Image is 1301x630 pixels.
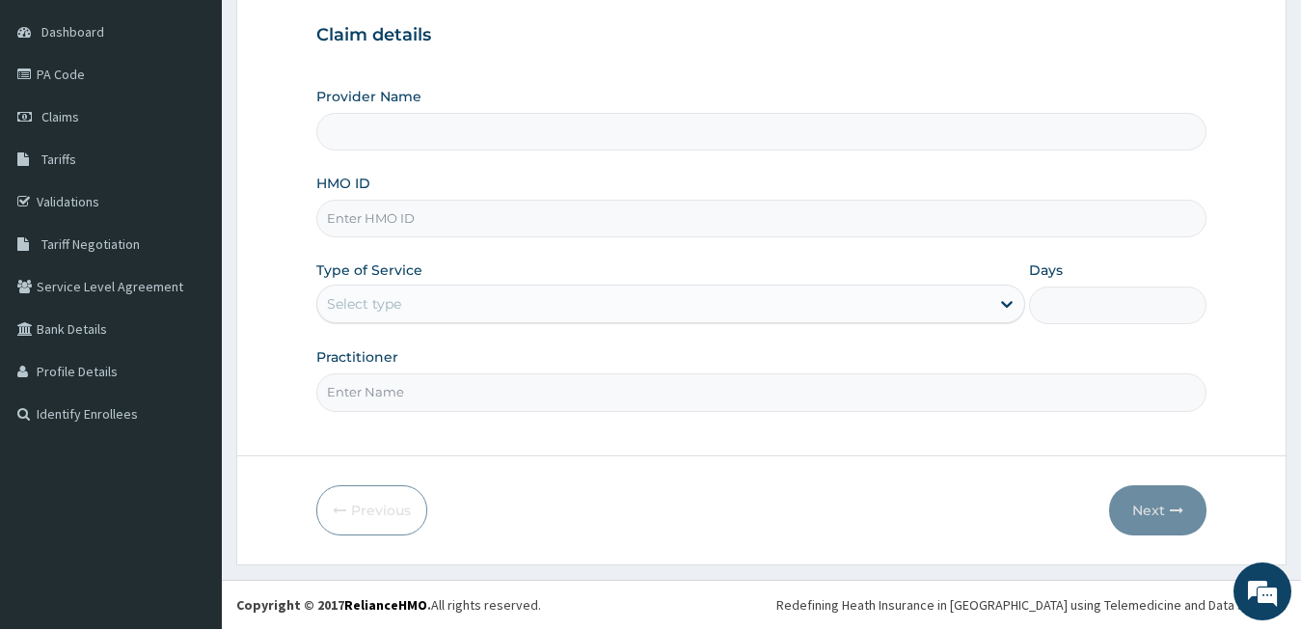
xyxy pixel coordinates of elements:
[222,580,1301,629] footer: All rights reserved.
[316,87,421,106] label: Provider Name
[327,294,401,314] div: Select type
[344,596,427,614] a: RelianceHMO
[316,485,427,535] button: Previous
[316,200,1207,237] input: Enter HMO ID
[1029,260,1063,280] label: Days
[41,235,140,253] span: Tariff Negotiation
[41,23,104,41] span: Dashboard
[41,108,79,125] span: Claims
[41,151,76,168] span: Tariffs
[236,596,431,614] strong: Copyright © 2017 .
[316,25,1207,46] h3: Claim details
[316,373,1207,411] input: Enter Name
[316,347,398,367] label: Practitioner
[1109,485,1206,535] button: Next
[316,174,370,193] label: HMO ID
[316,260,422,280] label: Type of Service
[776,595,1287,615] div: Redefining Heath Insurance in [GEOGRAPHIC_DATA] using Telemedicine and Data Science!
